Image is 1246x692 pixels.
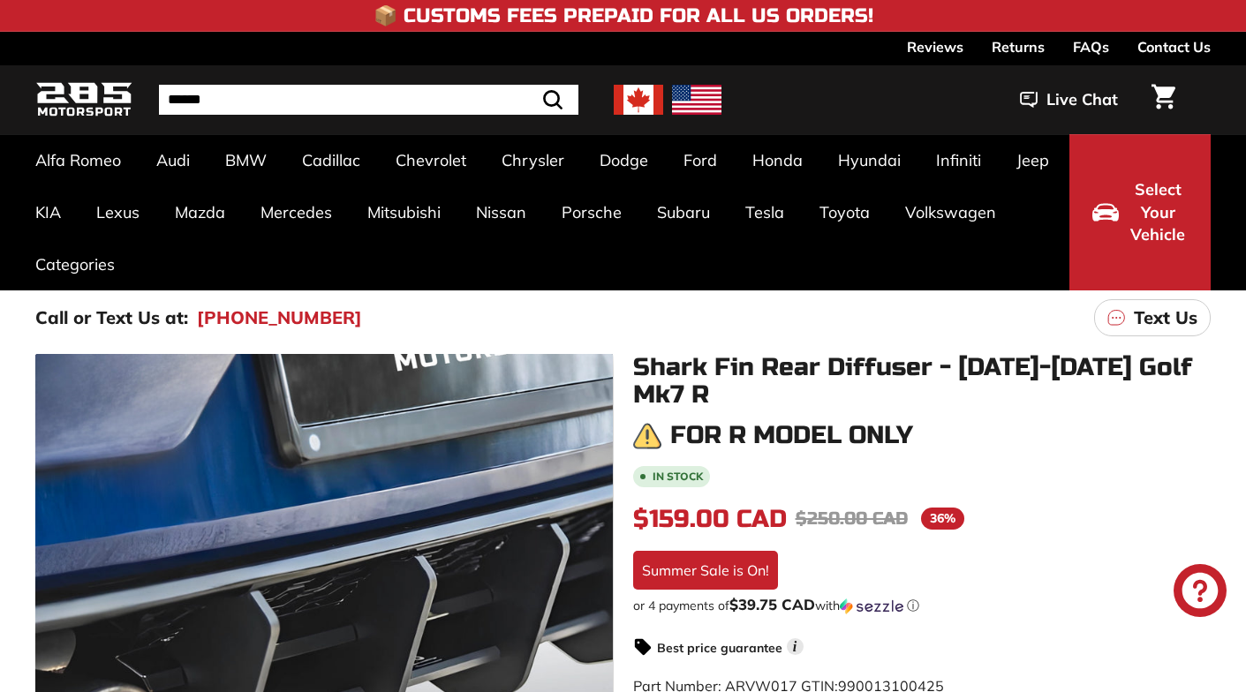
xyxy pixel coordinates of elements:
a: Honda [735,134,820,186]
div: or 4 payments of with [633,597,1212,614]
a: Ford [666,134,735,186]
a: Hyundai [820,134,918,186]
a: Subaru [639,186,728,238]
span: Select Your Vehicle [1128,178,1188,246]
a: Text Us [1094,299,1211,336]
a: Toyota [802,186,887,238]
a: Reviews [907,32,963,62]
img: Sezzle [840,598,903,614]
a: FAQs [1073,32,1109,62]
button: Select Your Vehicle [1069,134,1211,290]
p: Text Us [1134,305,1197,331]
inbox-online-store-chat: Shopify online store chat [1168,564,1232,621]
a: Chrysler [484,134,582,186]
a: Mitsubishi [350,186,458,238]
input: Search [159,85,578,115]
div: or 4 payments of$39.75 CADwithSezzle Click to learn more about Sezzle [633,597,1212,614]
button: Live Chat [997,78,1141,122]
a: Contact Us [1137,32,1211,62]
a: Infiniti [918,134,999,186]
a: Porsche [544,186,639,238]
h3: For R model only [670,422,913,449]
img: warning.png [633,422,661,450]
span: Live Chat [1046,88,1118,111]
div: Summer Sale is On! [633,551,778,590]
span: $159.00 CAD [633,504,787,534]
strong: Best price guarantee [657,640,782,656]
a: Mercedes [243,186,350,238]
span: $39.75 CAD [729,595,815,613]
a: Alfa Romeo [18,134,139,186]
a: Categories [18,238,132,290]
p: Call or Text Us at: [35,305,188,331]
a: Tesla [728,186,802,238]
a: Volkswagen [887,186,1014,238]
span: i [787,638,804,655]
span: 36% [921,508,964,530]
a: Lexus [79,186,157,238]
span: $250.00 CAD [796,508,908,530]
a: Dodge [582,134,666,186]
a: KIA [18,186,79,238]
a: Mazda [157,186,243,238]
b: In stock [653,471,703,482]
a: BMW [208,134,284,186]
a: Chevrolet [378,134,484,186]
a: Nissan [458,186,544,238]
a: Cadillac [284,134,378,186]
img: Logo_285_Motorsport_areodynamics_components [35,79,132,121]
a: [PHONE_NUMBER] [197,305,362,331]
a: Cart [1141,70,1186,130]
a: Jeep [999,134,1067,186]
a: Audi [139,134,208,186]
h4: 📦 Customs Fees Prepaid for All US Orders! [374,5,873,26]
h1: Shark Fin Rear Diffuser - [DATE]-[DATE] Golf Mk7 R [633,354,1212,409]
a: Returns [992,32,1045,62]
